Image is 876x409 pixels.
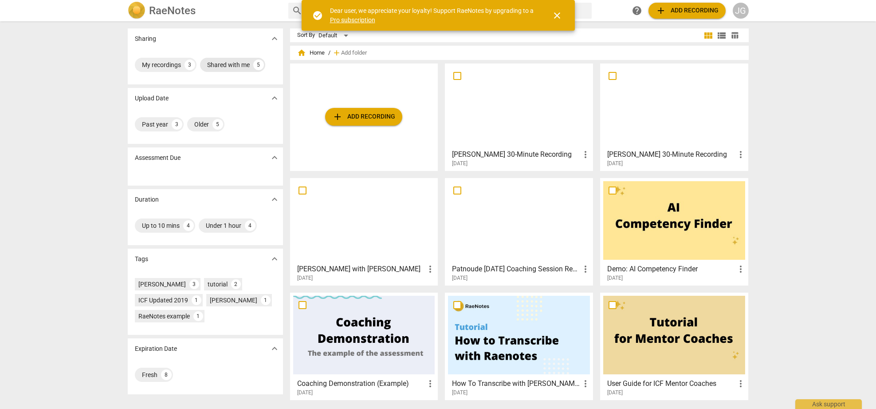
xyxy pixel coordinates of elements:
a: Patnoude [DATE] Coaching Session Recording[DATE] [448,181,590,282]
span: table_chart [731,31,739,40]
span: view_list [716,30,727,41]
h3: Hannah Foster 30-Minute Recording [452,149,580,160]
button: Show more [268,193,281,206]
a: Help [629,3,645,19]
p: Tags [135,254,148,264]
div: 4 [245,220,255,231]
div: 3 [189,279,199,289]
button: Upload [325,108,402,126]
span: Add recording [332,111,395,122]
span: check_circle [312,10,323,21]
a: [PERSON_NAME] 30-Minute Recording[DATE] [448,67,590,167]
span: / [328,50,330,56]
span: [DATE] [607,160,623,167]
span: add [332,111,343,122]
div: tutorial [208,280,228,289]
button: List view [715,29,728,42]
span: add [656,5,666,16]
h2: RaeNotes [149,4,196,17]
button: Close [546,5,568,26]
a: How To Transcribe with [PERSON_NAME][DATE] [448,296,590,396]
button: Show more [268,91,281,105]
div: 5 [253,60,264,70]
span: expand_more [269,254,280,264]
a: [PERSON_NAME] with [PERSON_NAME][DATE] [293,181,435,282]
span: view_module [703,30,714,41]
h3: Christine Kempton 30-Minute Recording [607,149,735,160]
span: expand_more [269,33,280,44]
span: add [332,48,341,57]
span: Home [297,48,325,57]
a: Coaching Demonstration (Example)[DATE] [293,296,435,396]
div: 1 [192,295,201,305]
span: expand_more [269,152,280,163]
div: ICF Updated 2019 [138,296,188,305]
span: expand_more [269,194,280,205]
div: Under 1 hour [206,221,241,230]
div: 3 [172,119,182,130]
div: Older [194,120,209,129]
div: Ask support [795,399,862,409]
div: 1 [193,311,203,321]
div: Dear user, we appreciate your loyalty! Support RaeNotes by upgrading to a [330,6,536,24]
img: Logo [128,2,145,20]
button: Show more [268,342,281,355]
div: 1 [261,295,271,305]
div: Default [318,28,351,43]
a: Demo: AI Competency Finder[DATE] [603,181,745,282]
h3: User Guide for ICF Mentor Coaches [607,378,735,389]
button: Show more [268,151,281,164]
div: 2 [231,279,241,289]
p: Duration [135,195,159,204]
span: [DATE] [297,274,313,282]
p: Expiration Date [135,344,177,353]
span: help [632,5,642,16]
span: more_vert [735,149,746,160]
span: close [552,10,562,21]
span: [DATE] [607,389,623,397]
button: Table view [728,29,742,42]
h3: Melanie with Kami [297,264,425,274]
button: Show more [268,32,281,45]
a: LogoRaeNotes [128,2,281,20]
p: Assessment Due [135,153,181,163]
span: expand_more [269,93,280,103]
span: [DATE] [607,274,623,282]
span: [DATE] [297,389,313,397]
div: Up to 10 mins [142,221,180,230]
h3: Demo: AI Competency Finder [607,264,735,274]
span: more_vert [735,378,746,389]
a: User Guide for ICF Mentor Coaches[DATE] [603,296,745,396]
div: Shared with me [207,60,250,69]
div: 8 [161,369,172,380]
div: 3 [185,60,195,70]
div: 5 [212,119,223,130]
p: Upload Date [135,94,169,103]
div: JG [733,3,749,19]
button: Tile view [702,29,715,42]
div: Fresh [142,370,157,379]
span: expand_more [269,343,280,354]
span: home [297,48,306,57]
span: more_vert [425,264,436,274]
a: [PERSON_NAME] 30-Minute Recording[DATE] [603,67,745,167]
a: Pro subscription [330,16,375,24]
div: My recordings [142,60,181,69]
span: more_vert [580,378,591,389]
p: Sharing [135,34,156,44]
div: [PERSON_NAME] [138,280,186,289]
h3: Coaching Demonstration (Example) [297,378,425,389]
h3: How To Transcribe with RaeNotes [452,378,580,389]
span: [DATE] [452,160,467,167]
div: Past year [142,120,168,129]
span: Add recording [656,5,719,16]
span: more_vert [425,378,436,389]
div: Sort By [297,32,315,39]
span: Add folder [341,50,367,56]
div: [PERSON_NAME] [210,296,257,305]
button: Upload [648,3,726,19]
div: RaeNotes example [138,312,190,321]
span: [DATE] [452,274,467,282]
button: Show more [268,252,281,266]
div: 4 [183,220,194,231]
